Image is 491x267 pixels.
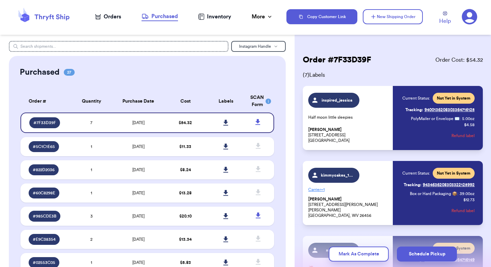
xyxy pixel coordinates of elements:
span: 39.00 oz [460,191,475,196]
span: [PERSON_NAME] [308,197,342,202]
span: Not Yet in System [437,170,471,176]
span: : [457,191,458,196]
span: Current Status: [402,170,430,176]
span: [PERSON_NAME] [308,127,342,132]
button: Refund label [451,203,475,218]
span: $ 8.24 [180,168,191,172]
span: [DATE] [132,145,145,149]
h2: Purchased [20,67,60,78]
span: [DATE] [132,261,145,265]
p: $ 12.73 [463,197,475,203]
span: 1 [91,261,92,265]
button: Schedule Pickup [397,247,457,262]
a: Tracking:9400136208303364716125 [405,104,475,115]
h2: Order # 7F33D39F [303,55,371,65]
th: Purchase Date [112,90,165,113]
span: $ 54.32 [179,121,192,125]
p: [STREET_ADDRESS] [GEOGRAPHIC_DATA] [308,127,389,143]
span: inspired_jessica [321,98,353,103]
th: Labels [206,90,246,113]
a: Inventory [198,13,231,21]
span: $ 20.10 [179,214,192,218]
span: # 822D2036 [33,167,55,173]
div: More [252,13,273,21]
div: Purchased [142,12,178,20]
span: # 60C8298E [33,190,55,196]
th: Quantity [71,90,112,113]
p: Half moon little sleepies [308,115,389,120]
span: [DATE] [132,191,145,195]
span: Not Yet in System [437,95,471,101]
span: # E9C38354 [33,237,56,242]
span: 2 [90,237,92,241]
span: $ 13.28 [179,191,192,195]
span: 3 [90,214,93,218]
a: Purchased [142,12,178,21]
span: [DATE] [132,121,145,125]
span: Current Status: [402,95,430,101]
span: Order Cost: $ 54.32 [435,56,483,64]
span: # 7F33D39F [33,120,56,125]
span: [DATE] [132,214,145,218]
span: 1 [91,191,92,195]
span: 1 [91,168,92,172]
span: Box or Hard Packaging 📦 [410,192,457,196]
span: $ 13.34 [179,237,192,241]
span: kimmycakes_1519 [321,173,353,178]
button: Copy Customer Link [286,9,357,24]
button: Instagram Handle [231,41,286,52]
span: Tracking: [405,107,423,113]
th: Cost [165,90,206,113]
th: Order # [20,90,71,113]
div: SCAN Form [250,94,266,108]
span: # 02553C05 [33,260,55,265]
button: Refund label [451,128,475,143]
span: ( 7 ) Labels [303,71,483,79]
span: Help [439,17,451,25]
button: New Shipping Order [363,9,423,24]
p: $ 4.58 [464,122,475,128]
a: Orders [95,13,121,21]
span: # 5C1C1E65 [33,144,55,149]
a: Tracking:9434636208303322125992 [404,179,475,190]
span: # 985CDE3B [33,213,56,219]
button: Mark As Complete [329,247,389,262]
span: 7 [90,121,92,125]
span: [DATE] [132,168,145,172]
p: [STREET_ADDRESS][PERSON_NAME][PERSON_NAME] [GEOGRAPHIC_DATA], WV 26456 [308,196,389,218]
input: Search shipments... [9,41,228,52]
span: + 1 [321,188,325,192]
span: 1 [91,145,92,149]
span: 5.00 oz [462,116,475,121]
a: Help [439,11,451,25]
span: Tracking: [404,182,421,188]
span: PolyMailer or Envelope ✉️ [411,117,460,121]
span: Instagram Handle [239,44,271,48]
span: $ 11.33 [179,145,191,149]
span: 27 [64,69,75,76]
p: Carrier [308,184,389,195]
span: : [460,116,461,121]
span: $ 5.83 [180,261,191,265]
span: [DATE] [132,237,145,241]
